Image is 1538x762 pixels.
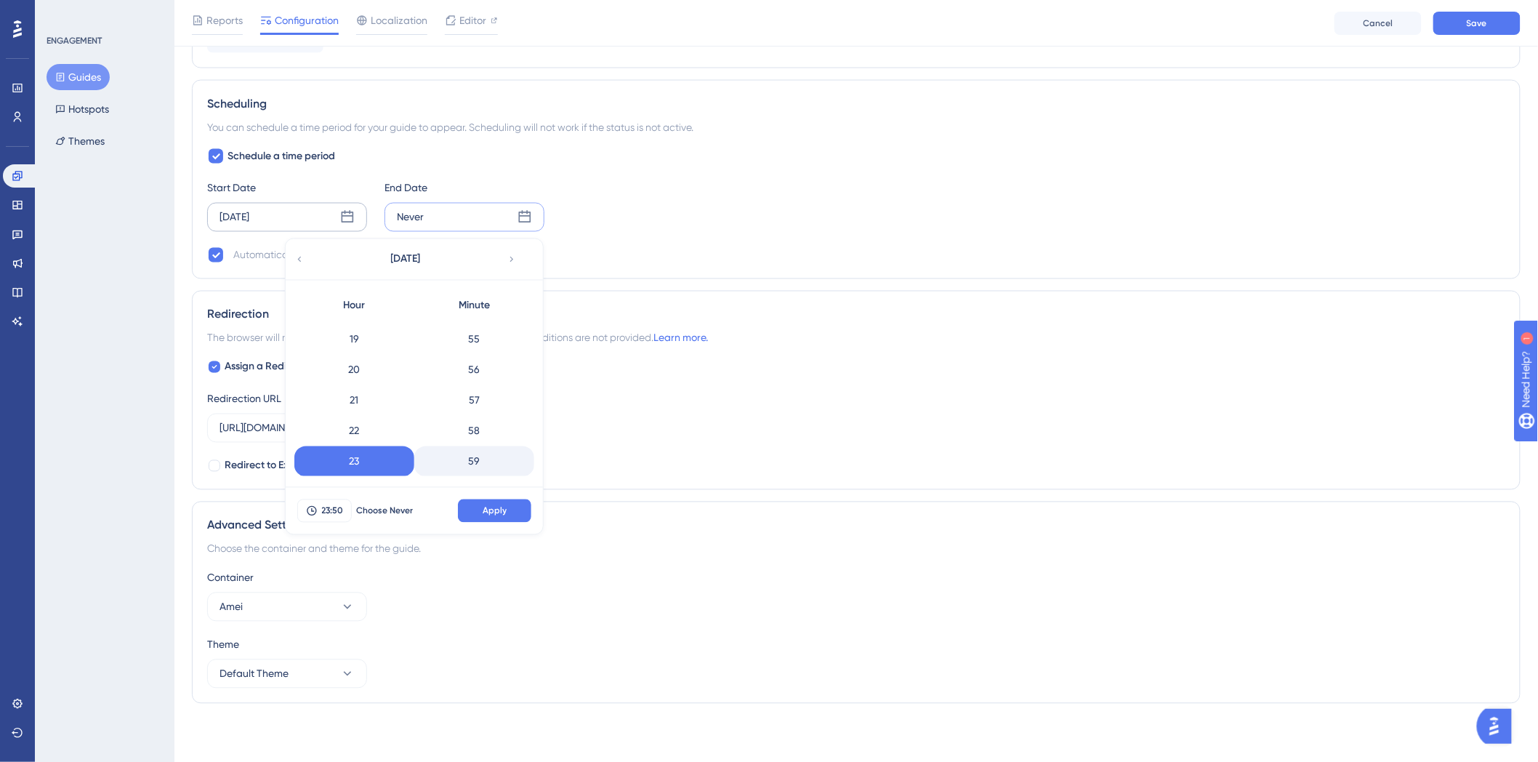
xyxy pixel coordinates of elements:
span: The browser will redirect to the “Redirection URL” when the Targeting Conditions are not provided. [207,329,708,347]
div: 1 [100,7,105,19]
div: ENGAGEMENT [47,35,102,47]
div: 59 [414,446,534,477]
span: [DATE] [391,251,421,268]
span: Editor [459,12,486,29]
div: Never [397,209,424,226]
div: Hour [294,292,414,321]
input: https://www.example.com/ [220,420,454,436]
span: Reports [206,12,243,29]
span: Localization [371,12,427,29]
div: 20 [294,355,414,385]
span: Save [1467,17,1487,29]
button: Save [1433,12,1521,35]
div: Redirection [207,306,1505,324]
div: Advanced Settings [207,517,1505,534]
button: Default Theme [207,659,367,689]
div: Automatically set as “Inactive” when the scheduled period is over. [233,246,533,264]
div: 57 [414,385,534,416]
button: Cancel [1334,12,1422,35]
button: [DATE] [333,245,478,274]
button: Guides [47,64,110,90]
div: Container [207,569,1505,587]
div: 55 [414,324,534,355]
span: Configuration [275,12,339,29]
span: Redirect to Exact URL [225,457,324,475]
span: 23:50 [322,505,344,517]
a: Learn more. [653,332,708,344]
div: 22 [294,416,414,446]
div: Redirection URL [207,390,281,408]
div: Minute [414,292,534,321]
span: Need Help? [34,4,91,21]
div: Theme [207,636,1505,654]
button: Amei [207,593,367,622]
div: Choose the container and theme for the guide. [207,540,1505,558]
span: Choose Never [356,505,413,517]
button: Themes [47,128,113,154]
span: Assign a Redirection URL [225,358,339,376]
div: You can schedule a time period for your guide to appear. Scheduling will not work if the status i... [207,119,1505,136]
div: End Date [384,180,544,197]
span: Schedule a time period [228,148,335,165]
div: 56 [414,355,534,385]
iframe: UserGuiding AI Assistant Launcher [1477,705,1521,748]
div: 19 [294,324,414,355]
span: Apply [483,505,507,517]
button: 23:50 [297,500,352,523]
div: 58 [414,416,534,446]
div: Scheduling [207,95,1505,113]
span: Default Theme [220,665,289,683]
button: Choose Never [352,500,417,523]
span: Amei [220,598,243,616]
div: [DATE] [220,209,249,226]
span: Cancel [1364,17,1393,29]
button: Hotspots [47,96,118,122]
button: Apply [458,500,531,523]
div: 23 [294,446,414,477]
div: Start Date [207,180,367,197]
div: 21 [294,385,414,416]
